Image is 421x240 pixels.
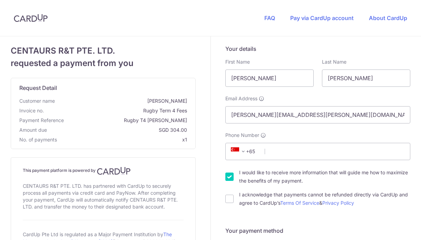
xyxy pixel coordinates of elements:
[23,167,184,175] h4: This payment platform is powered by
[225,70,314,87] input: First name
[322,70,410,87] input: Last name
[19,136,57,143] span: No. of payments
[14,14,48,22] img: CardUp
[231,147,247,156] span: +65
[225,132,259,139] span: Phone Number
[225,95,257,102] span: Email Address
[229,147,260,156] span: +65
[19,127,47,133] span: Amount due
[19,84,57,91] span: translation missing: en.request_detail
[290,15,354,21] a: Pay via CardUp account
[11,57,196,70] span: requested a payment from you
[50,127,187,133] span: SGD 304.00
[280,200,319,206] a: Terms Of Service
[19,98,55,104] span: Customer name
[322,200,354,206] a: Privacy Policy
[23,181,184,212] div: CENTAURS R&T PTE. LTD. has partnered with CardUp to securely process all payments via credit card...
[225,58,250,65] label: First Name
[182,137,187,142] span: x1
[225,45,410,53] h5: Your details
[19,117,64,123] span: translation missing: en.payment_reference
[369,15,407,21] a: About CardUp
[239,191,410,207] label: I acknowledge that payments cannot be refunded directly via CardUp and agree to CardUp’s &
[239,168,410,185] label: I would like to receive more information that will guide me how to maximize the benefits of my pa...
[97,167,131,175] img: CardUp
[225,106,410,123] input: Email address
[225,227,410,235] h5: Your payment method
[47,107,187,114] span: Rugby Term 4 Fees
[11,45,196,57] span: CENTAURS R&T PTE. LTD.
[67,117,187,124] span: Rugby T4 [PERSON_NAME]
[19,107,44,114] span: Invoice no.
[58,98,187,104] span: [PERSON_NAME]
[322,58,346,65] label: Last Name
[264,15,275,21] a: FAQ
